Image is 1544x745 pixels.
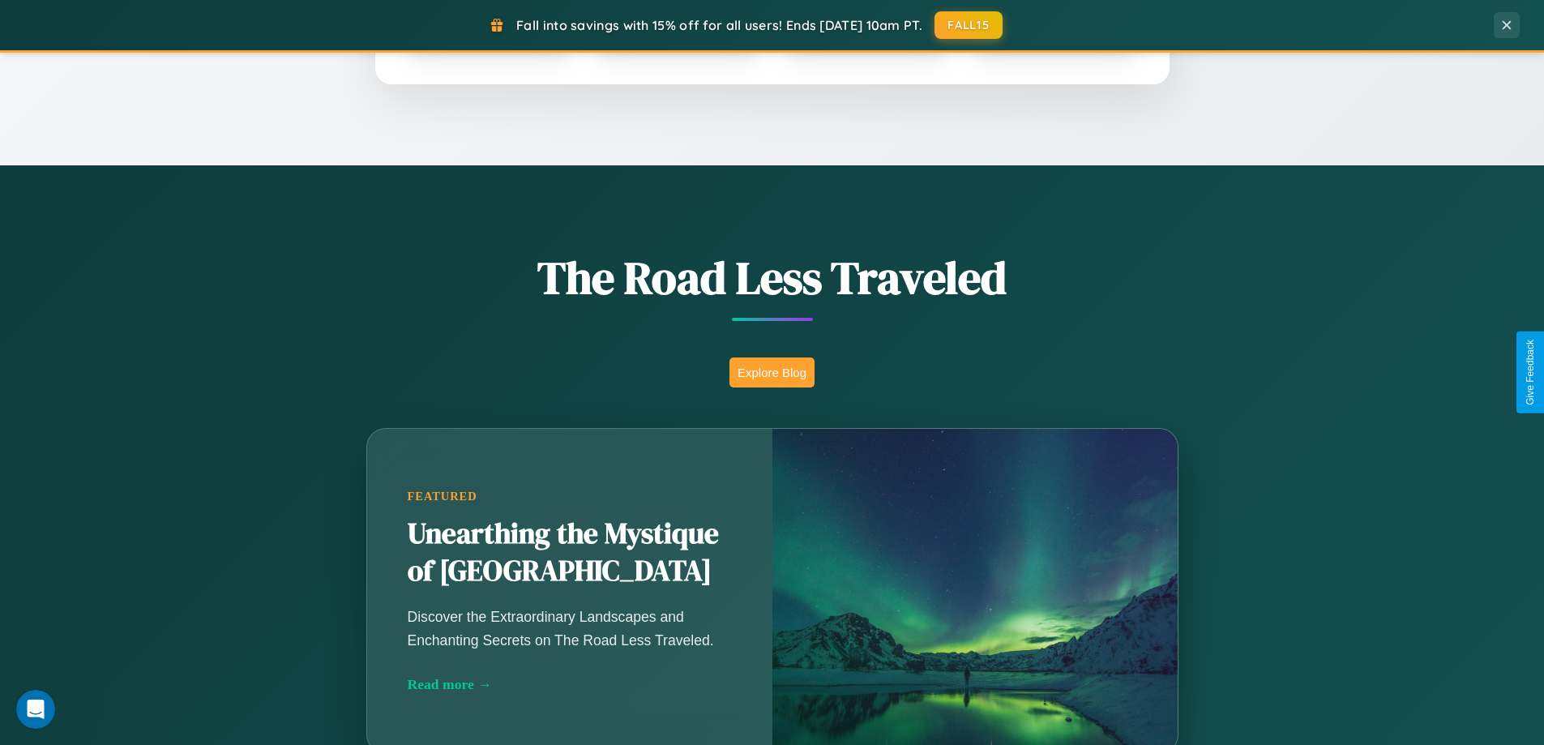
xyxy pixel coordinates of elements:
div: Give Feedback [1525,340,1536,405]
h1: The Road Less Traveled [286,246,1259,309]
h2: Unearthing the Mystique of [GEOGRAPHIC_DATA] [408,516,732,590]
div: Read more → [408,676,732,693]
p: Discover the Extraordinary Landscapes and Enchanting Secrets on The Road Less Traveled. [408,606,732,651]
div: Featured [408,490,732,503]
iframe: Intercom live chat [16,690,55,729]
button: FALL15 [935,11,1003,39]
span: Fall into savings with 15% off for all users! Ends [DATE] 10am PT. [516,17,922,33]
button: Explore Blog [729,358,815,387]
